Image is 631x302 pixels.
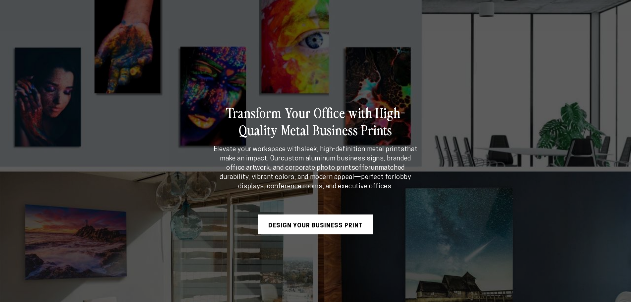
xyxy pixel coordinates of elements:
[238,174,411,190] strong: lobby displays, conference rooms, and executive offices
[220,165,404,181] strong: unmatched durability, vibrant colors, and modern appeal
[301,146,404,153] strong: sleek, high-definition metal prints
[211,104,420,138] h2: Transform Your Office with High-Quality Metal Business Prints
[211,145,420,191] p: Elevate your workspace with that make an impact. Our offer —perfect for .
[226,155,411,171] strong: custom aluminum business signs, branded office artwork, and corporate photo prints
[258,214,373,234] a: Design Your Business Print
